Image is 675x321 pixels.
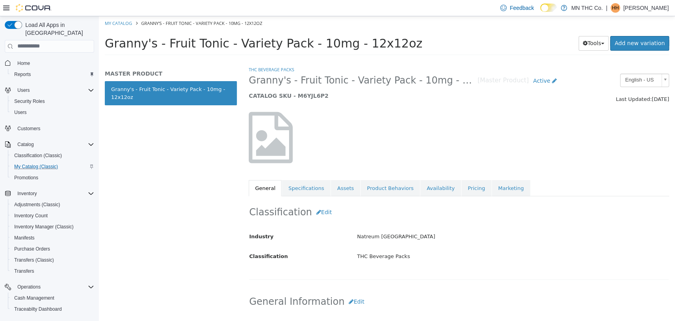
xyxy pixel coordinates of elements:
a: Home [14,59,33,68]
span: Inventory Manager (Classic) [11,222,94,232]
a: Cash Management [11,293,57,303]
span: English - US [522,58,560,70]
button: Home [2,57,97,69]
span: Granny's - Fruit Tonic - Variety Pack - 10mg - 12x12oz [42,4,163,10]
button: Purchase Orders [8,243,97,255]
button: Transfers (Classic) [8,255,97,266]
span: Security Roles [11,97,94,106]
img: Cova [16,4,51,12]
a: Transfers [11,266,37,276]
span: Reports [14,71,31,78]
button: Cash Management [8,293,97,304]
span: My Catalog (Classic) [11,162,94,171]
button: Users [2,85,97,96]
a: English - US [521,57,570,71]
button: My Catalog (Classic) [8,161,97,172]
button: Operations [14,282,44,292]
a: Add new variation [511,20,570,34]
span: Catalog [14,140,94,149]
span: Manifests [14,235,34,241]
span: Catalog [17,141,34,148]
a: Users [11,108,30,117]
button: Adjustments (Classic) [8,199,97,210]
a: General [150,164,183,180]
span: Classification (Classic) [11,151,94,160]
span: Inventory [14,189,94,198]
a: THC Beverage Packs [150,50,195,56]
button: Edit [213,189,237,203]
span: Promotions [11,173,94,182]
span: Users [17,87,30,93]
button: Inventory [14,189,40,198]
p: MN THC Co. [571,3,603,13]
button: Security Roles [8,96,97,107]
span: Cash Management [14,295,54,301]
span: Inventory Count [14,213,48,219]
span: Reports [11,70,94,79]
span: Granny's - Fruit Tonic - Variety Pack - 10mg - 12x12oz [6,20,323,34]
a: Manifests [11,233,38,243]
span: Customers [14,123,94,133]
a: Inventory Manager (Classic) [11,222,77,232]
a: Promotions [11,173,42,182]
div: THC Beverage Packs [252,234,576,247]
span: Active [434,61,451,68]
a: Marketing [393,164,431,180]
span: Classification (Classic) [14,152,62,159]
a: Customers [14,124,43,133]
a: Inventory Count [11,211,51,220]
span: Transfers [14,268,34,274]
a: Specifications [183,164,231,180]
button: Users [14,85,33,95]
span: Purchase Orders [11,244,94,254]
span: Users [14,109,26,116]
button: Tools [480,20,510,34]
h2: Classification [150,189,570,203]
span: My Catalog (Classic) [14,163,58,170]
a: Adjustments (Classic) [11,200,63,209]
a: Transfers (Classic) [11,255,57,265]
span: Security Roles [14,98,45,104]
div: Heather Hawkinson [611,3,620,13]
span: Load All Apps in [GEOGRAPHIC_DATA] [22,21,94,37]
span: Operations [17,284,41,290]
div: Granny's - Fruit Tonic - Variety Pack - 10mg - 12x12oz [252,303,576,317]
span: Feedback [510,4,534,12]
a: Security Roles [11,97,48,106]
button: Operations [2,281,97,293]
span: Home [17,60,30,66]
a: Availability [321,164,362,180]
a: Granny's - Fruit Tonic - Variety Pack - 10mg - 12x12oz [6,65,138,89]
span: Users [11,108,94,117]
button: Transfers [8,266,97,277]
button: Inventory Count [8,210,97,221]
span: Inventory Manager (Classic) [14,224,74,230]
span: Transfers (Classic) [14,257,54,263]
button: Manifests [8,232,97,243]
button: Catalog [2,139,97,150]
span: Transfers (Classic) [11,255,94,265]
span: Transfers [11,266,94,276]
span: Promotions [14,175,38,181]
button: Inventory Manager (Classic) [8,221,97,232]
span: Cash Management [11,293,94,303]
span: Operations [14,282,94,292]
button: Users [8,107,97,118]
button: Classification (Classic) [8,150,97,161]
a: Active [430,57,462,72]
span: Customers [17,125,40,132]
h5: MASTER PRODUCT [6,54,138,61]
a: Traceabilty Dashboard [11,304,65,314]
span: Users [14,85,94,95]
h5: CATALOG SKU - M6YJL6P2 [150,76,462,83]
a: My Catalog (Classic) [11,162,61,171]
a: My Catalog [6,4,33,10]
span: [DATE] [553,80,570,86]
a: Purchase Orders [11,244,53,254]
span: Industry [150,217,175,223]
span: Purchase Orders [14,246,50,252]
a: Product Behaviors [262,164,321,180]
small: [Master Product] [378,61,430,68]
a: Pricing [363,164,393,180]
